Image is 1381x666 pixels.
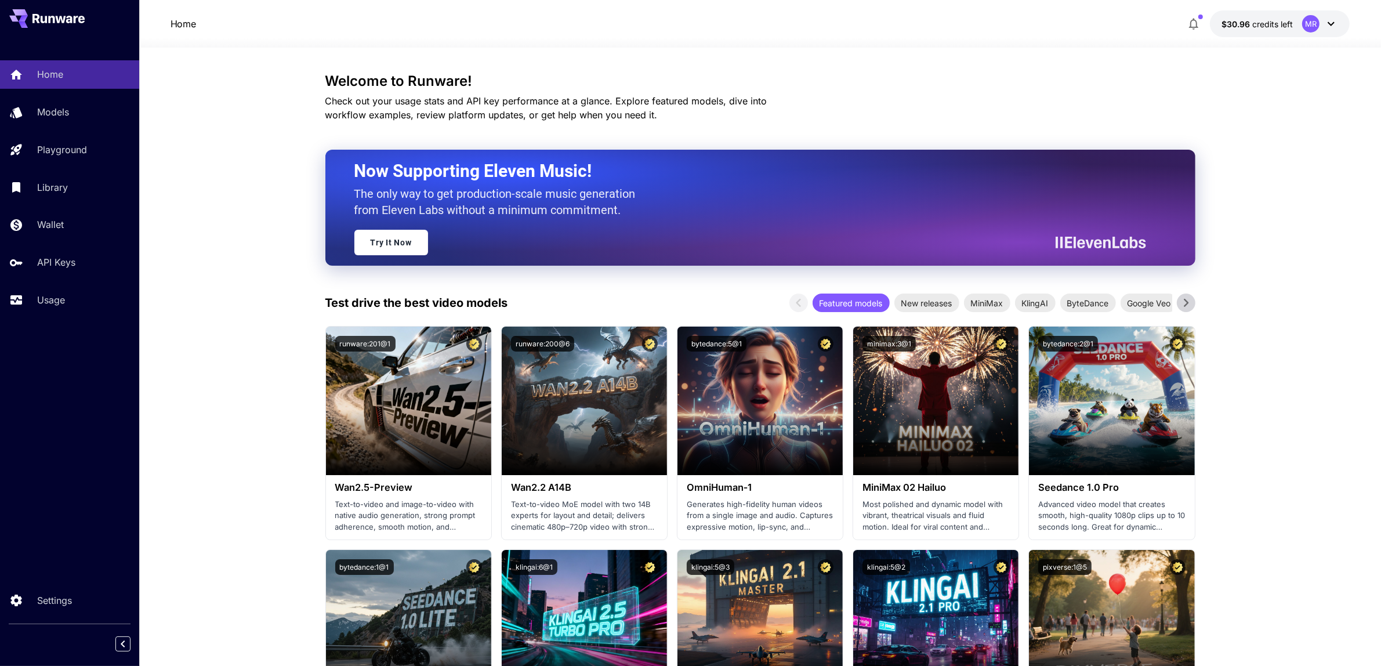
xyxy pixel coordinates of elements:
p: Most polished and dynamic model with vibrant, theatrical visuals and fluid motion. Ideal for vira... [862,499,1009,533]
div: MiniMax [964,294,1010,312]
p: Wallet [37,218,64,231]
button: pixverse:1@5 [1038,559,1092,575]
button: Certified Model – Vetted for best performance and includes a commercial license. [466,336,482,352]
p: Advanced video model that creates smooth, high-quality 1080p clips up to 10 seconds long. Great f... [1038,499,1185,533]
span: ByteDance [1060,297,1116,309]
button: Certified Model – Vetted for best performance and includes a commercial license. [818,559,833,575]
h3: Wan2.5-Preview [335,482,482,493]
span: $30.96 [1221,19,1252,29]
button: bytedance:5@1 [687,336,746,352]
p: Playground [37,143,87,157]
p: Text-to-video and image-to-video with native audio generation, strong prompt adherence, smooth mo... [335,499,482,533]
div: MR [1302,15,1320,32]
button: klingai:5@2 [862,559,910,575]
p: Test drive the best video models [325,294,508,312]
button: Certified Model – Vetted for best performance and includes a commercial license. [818,336,833,352]
img: alt [502,327,667,475]
button: Certified Model – Vetted for best performance and includes a commercial license. [994,336,1009,352]
span: KlingAI [1015,297,1056,309]
p: API Keys [37,255,75,269]
div: ByteDance [1060,294,1116,312]
img: alt [326,327,491,475]
button: runware:201@1 [335,336,396,352]
p: Usage [37,293,65,307]
a: Try It Now [354,230,428,255]
button: klingai:5@3 [687,559,734,575]
button: minimax:3@1 [862,336,916,352]
span: New releases [894,297,959,309]
button: Collapse sidebar [115,636,131,651]
button: Certified Model – Vetted for best performance and includes a commercial license. [466,559,482,575]
p: The only way to get production-scale music generation from Eleven Labs without a minimum commitment. [354,186,644,218]
button: Certified Model – Vetted for best performance and includes a commercial license. [642,559,658,575]
h3: Seedance 1.0 Pro [1038,482,1185,493]
img: alt [1029,327,1194,475]
div: Collapse sidebar [124,634,139,654]
span: Check out your usage stats and API key performance at a glance. Explore featured models, dive int... [325,95,767,121]
button: $30.96494MR [1210,10,1350,37]
div: Google Veo [1121,294,1178,312]
p: Models [37,105,69,119]
p: Settings [37,593,72,607]
h3: Welcome to Runware! [325,73,1195,89]
p: Home [37,67,63,81]
button: Certified Model – Vetted for best performance and includes a commercial license. [1170,559,1186,575]
p: Text-to-video MoE model with two 14B experts for layout and detail; delivers cinematic 480p–720p ... [511,499,658,533]
div: Featured models [813,294,890,312]
div: KlingAI [1015,294,1056,312]
button: klingai:6@1 [511,559,557,575]
h3: OmniHuman‑1 [687,482,833,493]
h3: Wan2.2 A14B [511,482,658,493]
p: Library [37,180,68,194]
h2: Now Supporting Eleven Music! [354,160,1137,182]
span: MiniMax [964,297,1010,309]
button: Certified Model – Vetted for best performance and includes a commercial license. [994,559,1009,575]
button: runware:200@6 [511,336,574,352]
h3: MiniMax 02 Hailuo [862,482,1009,493]
span: credits left [1252,19,1293,29]
button: bytedance:1@1 [335,559,394,575]
img: alt [677,327,843,475]
nav: breadcrumb [171,17,197,31]
a: Home [171,17,197,31]
button: Certified Model – Vetted for best performance and includes a commercial license. [1170,336,1186,352]
p: Generates high-fidelity human videos from a single image and audio. Captures expressive motion, l... [687,499,833,533]
button: bytedance:2@1 [1038,336,1098,352]
img: alt [853,327,1018,475]
button: Certified Model – Vetted for best performance and includes a commercial license. [642,336,658,352]
span: Google Veo [1121,297,1178,309]
div: New releases [894,294,959,312]
div: $30.96494 [1221,18,1293,30]
span: Featured models [813,297,890,309]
